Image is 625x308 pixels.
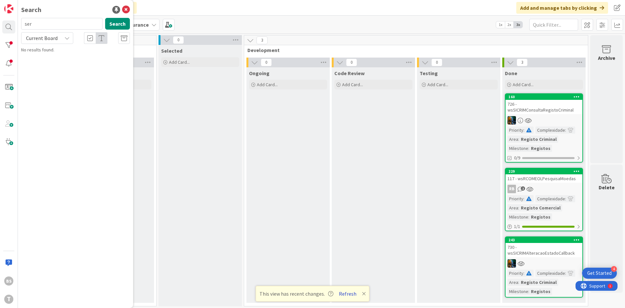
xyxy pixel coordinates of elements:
div: Milestone [507,213,528,221]
span: Selected [161,47,182,54]
div: Registo Criminal [519,136,558,143]
div: BS [4,276,13,286]
div: No results found. [21,47,130,53]
span: Add Card... [513,82,534,87]
div: Registos [529,145,552,152]
span: 0 [261,59,272,66]
img: JC [507,116,516,125]
span: : [528,213,529,221]
div: 243 [508,238,582,242]
span: : [528,145,529,152]
span: : [523,195,524,202]
img: Visit kanbanzone.com [4,4,13,13]
div: T [4,295,13,304]
div: RB [507,185,516,193]
div: JC [506,116,582,125]
span: Done [505,70,517,76]
img: JC [507,259,516,268]
div: Registo Criminal [519,279,558,286]
div: Registos [529,213,552,221]
div: Add and manage tabs by clicking [516,2,608,14]
div: JC [506,259,582,268]
div: Priority [507,270,523,277]
input: Quick Filter... [529,19,578,31]
div: 229 [508,169,582,174]
span: : [518,136,519,143]
div: 160726 - wsSICRIMConsultaRegistoCriminal [506,94,582,114]
div: 730 - wsSICRIMAlteracaoEstadoCallback [506,243,582,257]
div: 160 [506,94,582,100]
span: Add Card... [427,82,448,87]
div: 160 [508,95,582,99]
div: Registos [529,288,552,295]
span: 3 [517,59,528,66]
div: Area [507,136,518,143]
span: This view has recent changes. [259,290,333,298]
span: : [523,127,524,134]
span: 1 / 1 [514,223,520,230]
span: 0/9 [514,154,520,161]
a: 243730 - wsSICRIMAlteracaoEstadoCallbackJCPriority:Complexidade:Area:Registo CriminalMilestone:Re... [505,236,583,298]
div: RB [506,185,582,193]
span: Current Board [26,35,58,41]
div: 243 [506,237,582,243]
div: 1/1 [506,222,582,231]
div: Search [21,5,41,15]
div: Complexidade [535,127,565,134]
div: Complexidade [535,270,565,277]
div: 117 - wsRCOMEOLPesquisaMoedas [506,174,582,183]
span: 1x [496,21,505,28]
span: : [523,270,524,277]
div: Area [507,204,518,211]
span: 2 [521,186,525,191]
div: 4 [611,266,617,272]
a: 160726 - wsSICRIMConsultaRegistoCriminalJCPriority:Complexidade:Area:Registo CriminalMilestone:Re... [505,93,583,163]
div: Priority [507,127,523,134]
div: 243730 - wsSICRIMAlteracaoEstadoCallback [506,237,582,257]
span: Add Card... [342,82,363,87]
input: Search for title... [21,18,103,30]
div: Registo Comercial [519,204,562,211]
div: 229 [506,168,582,174]
div: Milestone [507,145,528,152]
span: 0 [173,36,184,44]
span: Code Review [334,70,365,76]
div: Area [507,279,518,286]
span: 3 [257,36,268,44]
span: : [528,288,529,295]
div: Open Get Started checklist, remaining modules: 4 [582,268,617,279]
span: : [518,279,519,286]
span: 3x [514,21,522,28]
div: 726 - wsSICRIMConsultaRegistoCriminal [506,100,582,114]
span: Testing [420,70,438,76]
div: 1 [34,3,35,8]
span: : [518,204,519,211]
span: Development [247,47,580,53]
div: Archive [598,54,615,62]
span: 0 [346,59,357,66]
div: Delete [599,183,615,191]
span: Support [14,1,30,9]
span: Ongoing [249,70,270,76]
span: 2x [505,21,514,28]
div: Priority [507,195,523,202]
div: Complexidade [535,195,565,202]
div: 229117 - wsRCOMEOLPesquisaMoedas [506,168,582,183]
button: Search [105,18,130,30]
a: 229117 - wsRCOMEOLPesquisaMoedasRBPriority:Complexidade:Area:Registo ComercialMilestone:Registos1/1 [505,168,583,231]
button: Refresh [337,289,359,298]
span: Add Card... [257,82,278,87]
div: Milestone [507,288,528,295]
span: Add Card... [169,59,190,65]
div: Get Started [587,270,612,276]
span: 0 [431,59,442,66]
